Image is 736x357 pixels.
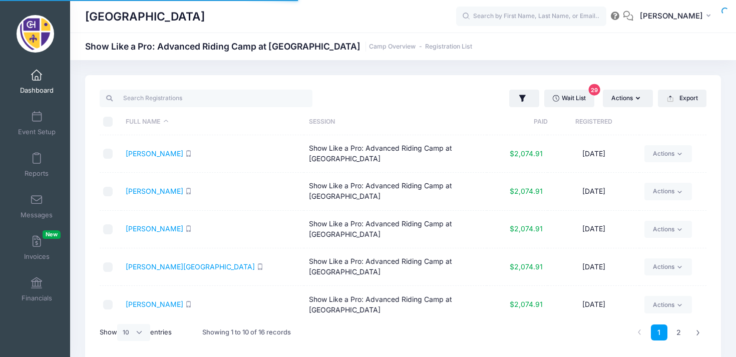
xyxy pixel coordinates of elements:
[369,43,416,51] a: Camp Overview
[43,230,61,239] span: New
[548,211,639,248] td: [DATE]
[121,109,304,135] th: Full Name: activate to sort column descending
[126,187,183,195] a: [PERSON_NAME]
[548,173,639,210] td: [DATE]
[13,147,61,182] a: Reports
[304,173,487,210] td: Show Like a Pro: Advanced Riding Camp at [GEOGRAPHIC_DATA]
[644,145,692,162] a: Actions
[13,272,61,307] a: Financials
[185,150,192,157] i: SMS enabled
[603,90,653,107] button: Actions
[13,189,61,224] a: Messages
[510,262,543,271] span: $2,074.91
[670,324,687,341] a: 2
[304,211,487,248] td: Show Like a Pro: Advanced Riding Camp at [GEOGRAPHIC_DATA]
[510,149,543,158] span: $2,074.91
[304,109,487,135] th: Session: activate to sort column ascending
[510,300,543,308] span: $2,074.91
[22,294,52,302] span: Financials
[644,258,692,275] a: Actions
[126,224,183,233] a: [PERSON_NAME]
[548,135,639,173] td: [DATE]
[126,262,255,271] a: [PERSON_NAME][GEOGRAPHIC_DATA]
[85,5,205,28] h1: [GEOGRAPHIC_DATA]
[25,169,49,178] span: Reports
[13,106,61,141] a: Event Setup
[304,286,487,323] td: Show Like a Pro: Advanced Riding Camp at [GEOGRAPHIC_DATA]
[185,225,192,232] i: SMS enabled
[633,5,721,28] button: [PERSON_NAME]
[644,296,692,313] a: Actions
[185,188,192,194] i: SMS enabled
[20,86,54,95] span: Dashboard
[126,149,183,158] a: [PERSON_NAME]
[651,324,667,341] a: 1
[17,15,54,53] img: Chatham Hall
[185,301,192,307] i: SMS enabled
[487,109,548,135] th: Paid: activate to sort column ascending
[510,187,543,195] span: $2,074.91
[548,286,639,323] td: [DATE]
[510,224,543,233] span: $2,074.91
[257,263,263,270] i: SMS enabled
[24,252,50,261] span: Invoices
[21,211,53,219] span: Messages
[425,43,472,51] a: Registration List
[304,135,487,173] td: Show Like a Pro: Advanced Riding Camp at [GEOGRAPHIC_DATA]
[117,324,150,341] select: Showentries
[640,11,703,22] span: [PERSON_NAME]
[85,41,472,52] h1: Show Like a Pro: Advanced Riding Camp at [GEOGRAPHIC_DATA]
[548,109,639,135] th: Registered: activate to sort column ascending
[13,230,61,265] a: InvoicesNew
[13,64,61,99] a: Dashboard
[456,7,606,27] input: Search by First Name, Last Name, or Email...
[644,221,692,238] a: Actions
[126,300,183,308] a: [PERSON_NAME]
[658,90,706,107] button: Export
[544,90,594,107] a: Wait List29
[202,321,291,344] div: Showing 1 to 10 of 16 records
[644,183,692,200] a: Actions
[589,84,600,96] span: 29
[100,90,312,107] input: Search Registrations
[18,128,56,136] span: Event Setup
[548,248,639,286] td: [DATE]
[304,248,487,286] td: Show Like a Pro: Advanced Riding Camp at [GEOGRAPHIC_DATA]
[100,324,172,341] label: Show entries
